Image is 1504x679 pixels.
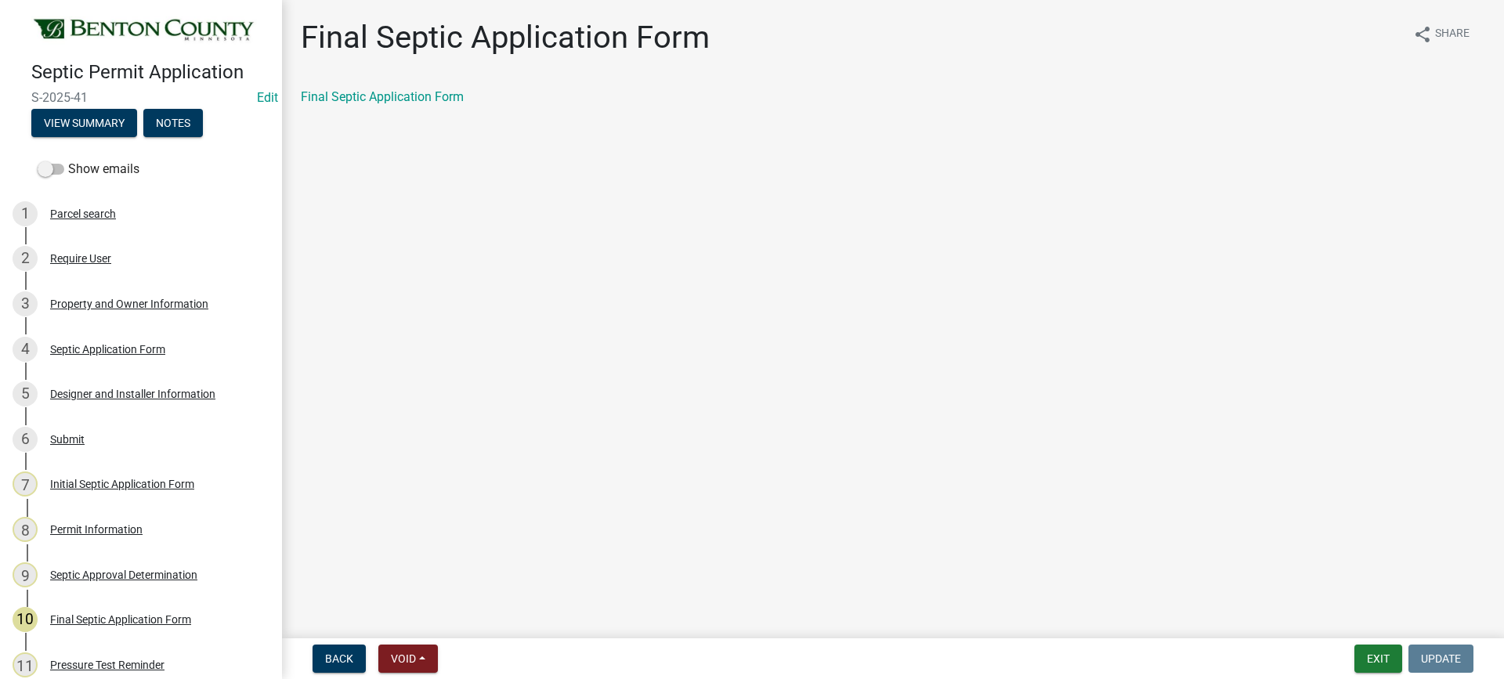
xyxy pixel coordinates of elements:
button: Exit [1354,645,1402,673]
img: Benton County, Minnesota [31,16,257,45]
div: Final Septic Application Form [50,614,191,625]
i: share [1413,25,1432,44]
h4: Septic Permit Application [31,61,269,84]
div: Require User [50,253,111,264]
span: Share [1435,25,1470,44]
div: Septic Approval Determination [50,569,197,580]
div: 1 [13,201,38,226]
div: Permit Information [50,524,143,535]
button: Back [313,645,366,673]
div: 9 [13,562,38,587]
a: Final Septic Application Form [301,89,464,104]
div: 4 [13,337,38,362]
span: Back [325,652,353,665]
button: shareShare [1401,19,1482,49]
div: Property and Owner Information [50,298,208,309]
span: Void [391,652,416,665]
button: Void [378,645,438,673]
label: Show emails [38,160,139,179]
div: 2 [13,246,38,271]
button: View Summary [31,109,137,137]
div: 8 [13,517,38,542]
div: 10 [13,607,38,632]
div: Pressure Test Reminder [50,659,164,670]
h1: Final Septic Application Form [301,19,710,56]
wm-modal-confirm: Edit Application Number [257,90,278,105]
div: 7 [13,471,38,497]
div: Parcel search [50,208,116,219]
span: S-2025-41 [31,90,251,105]
wm-modal-confirm: Summary [31,117,137,130]
div: Submit [50,434,85,445]
div: 11 [13,652,38,677]
div: Initial Septic Application Form [50,479,194,489]
wm-modal-confirm: Notes [143,117,203,130]
div: Septic Application Form [50,344,165,355]
a: Edit [257,90,278,105]
button: Notes [143,109,203,137]
button: Update [1408,645,1473,673]
div: 5 [13,381,38,406]
div: Designer and Installer Information [50,388,215,399]
div: 3 [13,291,38,316]
span: Update [1421,652,1461,665]
div: 6 [13,427,38,452]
